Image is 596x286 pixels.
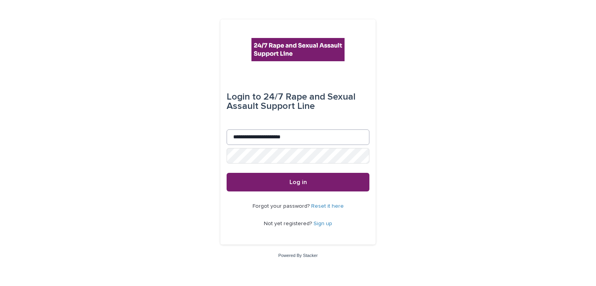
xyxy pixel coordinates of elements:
[311,203,344,209] a: Reset it here
[289,179,307,185] span: Log in
[227,92,261,102] span: Login to
[314,221,332,226] a: Sign up
[264,221,314,226] span: Not yet registered?
[253,203,311,209] span: Forgot your password?
[251,38,345,61] img: rhQMoQhaT3yELyF149Cw
[227,86,369,117] div: 24/7 Rape and Sexual Assault Support Line
[227,173,369,191] button: Log in
[278,253,317,258] a: Powered By Stacker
